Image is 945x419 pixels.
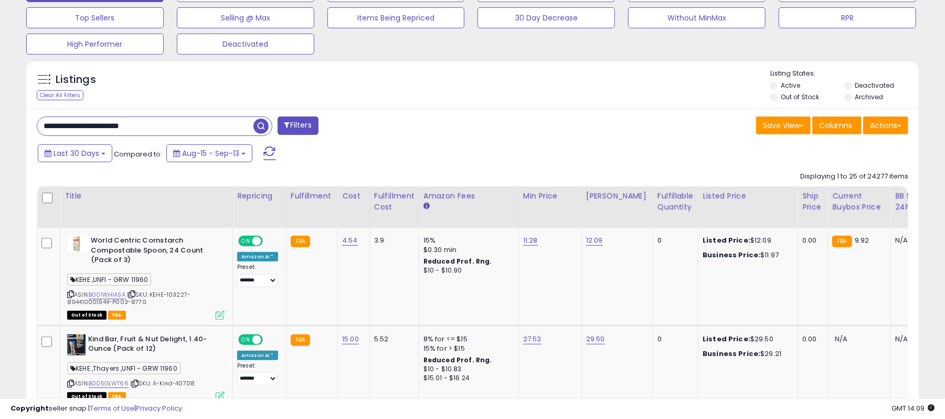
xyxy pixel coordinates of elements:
div: seller snap | | [10,404,182,414]
span: ON [239,335,252,344]
div: 3.9 [374,236,411,245]
h5: Listings [56,72,96,87]
a: Terms of Use [90,403,134,413]
div: $29.50 [703,334,790,344]
b: World Centric Cornstarch Compostable Spoon, 24 Count (Pack of 3) [91,236,218,268]
div: 0 [657,236,690,245]
a: 27.53 [523,334,541,344]
div: Amazon AI * [237,252,278,261]
button: Without MinMax [628,7,766,28]
span: 9.92 [855,235,869,245]
span: Columns [819,120,852,131]
strong: Copyright [10,403,49,413]
span: OFF [261,335,278,344]
span: Compared to: [114,149,162,159]
div: 5.52 [374,334,411,344]
div: N/A [895,334,930,344]
span: OFF [261,237,278,246]
div: 0 [657,334,690,344]
label: Deactivated [855,81,895,90]
b: Listed Price: [703,334,750,344]
b: Reduced Prof. Rng. [423,257,492,266]
div: Repricing [237,191,282,202]
span: 2025-10-14 14:09 GMT [891,403,935,413]
label: Out of Stock [781,92,819,101]
span: KEHE ,Thayers ,UNFI - GRW 11960 [67,362,180,374]
div: 0.00 [802,236,820,245]
b: Business Price: [703,250,760,260]
div: N/A [895,236,930,245]
button: High Performer [26,34,164,55]
div: $15.01 - $16.24 [423,374,511,383]
div: 15% [423,236,511,245]
button: Aug-15 - Sep-13 [166,144,252,162]
div: Clear All Filters [37,90,83,100]
span: ON [239,237,252,246]
small: Amazon Fees. [423,202,430,211]
a: 12.09 [586,235,603,246]
a: 15.00 [342,334,359,344]
div: Cost [342,191,365,202]
small: FBA [832,236,852,247]
div: Current Buybox Price [832,191,886,213]
div: $10 - $10.83 [423,365,511,374]
button: 30 Day Decrease [477,7,615,28]
div: Fulfillable Quantity [657,191,694,213]
span: | SKU: A-Kind-40708 [130,379,195,387]
b: Reduced Prof. Rng. [423,355,492,364]
button: Selling @ Max [177,7,314,28]
label: Active [781,81,800,90]
b: Listed Price: [703,235,750,245]
a: B005GLWT66 [89,379,129,388]
button: Actions [863,117,908,134]
a: Privacy Policy [136,403,182,413]
button: Save View [756,117,811,134]
span: All listings that are currently out of stock and unavailable for purchase on Amazon [67,311,107,320]
b: Kind Bar, Fruit & Nut Delight, 1.40-Ounce (Pack of 12) [88,334,216,357]
div: [PERSON_NAME] [586,191,649,202]
span: N/A [835,334,847,344]
div: $0.30 min [423,245,511,255]
div: $10 - $10.90 [423,266,511,275]
div: Listed Price [703,191,793,202]
img: 31la1PqYmCL._SL40_.jpg [67,236,88,252]
span: KEHE ,UNFI - GRW 11960 [67,274,151,286]
span: FBA [108,311,126,320]
div: Preset: [237,362,278,386]
button: Columns [812,117,862,134]
p: Listing States: [770,69,919,79]
div: Preset: [237,264,278,287]
button: Filters [278,117,318,135]
a: 29.50 [586,334,605,344]
div: Fulfillment Cost [374,191,415,213]
div: Title [65,191,228,202]
div: $11.97 [703,250,790,260]
button: RPR [779,7,916,28]
div: 0.00 [802,334,820,344]
div: Amazon AI * [237,351,278,360]
div: Amazon Fees [423,191,514,202]
div: 8% for <= $15 [423,334,511,344]
img: 513ub9sLLZL._SL40_.jpg [67,334,86,355]
span: Aug-15 - Sep-13 [182,148,239,159]
button: Items Being Repriced [327,7,465,28]
small: FBA [291,334,310,346]
b: Business Price: [703,349,760,359]
a: 11.28 [523,235,538,246]
div: ASIN: [67,236,225,319]
button: Last 30 Days [38,144,112,162]
div: 15% for > $15 [423,344,511,353]
span: Last 30 Days [54,148,99,159]
span: | SKU: KEHE-103227-894410001944-P003-8770 [67,290,190,306]
button: Top Sellers [26,7,164,28]
a: 4.54 [342,235,358,246]
div: Ship Price [802,191,823,213]
div: Fulfillment [291,191,333,202]
div: $29.21 [703,349,790,359]
a: B00IWHIA5A [89,290,125,299]
div: Min Price [523,191,577,202]
small: FBA [291,236,310,247]
div: $12.09 [703,236,790,245]
label: Archived [855,92,884,101]
button: Deactivated [177,34,314,55]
